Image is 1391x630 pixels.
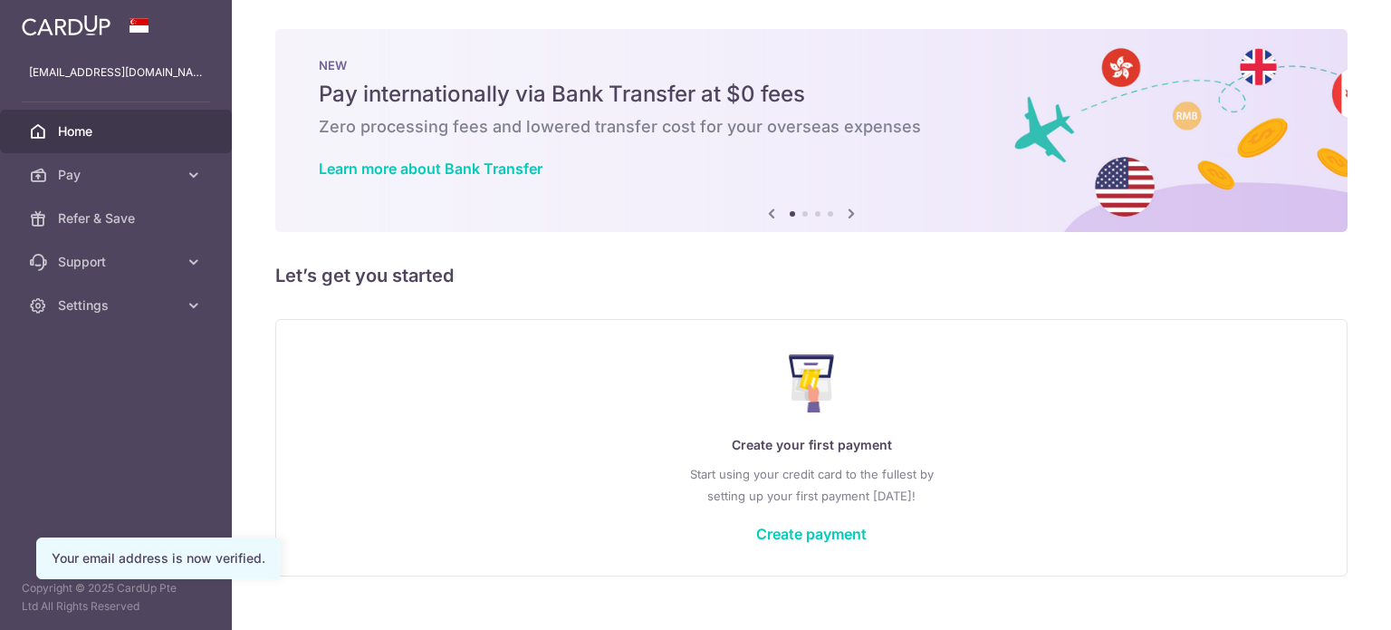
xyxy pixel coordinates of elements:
div: Your email address is now verified. [52,549,265,567]
h5: Pay internationally via Bank Transfer at $0 fees [319,80,1304,109]
p: Start using your credit card to the fullest by setting up your first payment [DATE]! [312,463,1310,507]
h5: Let’s get you started [275,261,1348,290]
h6: Zero processing fees and lowered transfer cost for your overseas expenses [319,116,1304,138]
img: CardUp [22,15,110,36]
span: Settings [58,296,177,315]
img: Make Payment [789,354,835,412]
span: Pay [58,166,177,184]
span: Refer & Save [58,209,177,228]
iframe: Opens a widget where you can find more information [1275,576,1373,621]
img: Bank transfer banner [275,29,1348,232]
p: [EMAIL_ADDRESS][DOMAIN_NAME] [29,63,203,82]
a: Learn more about Bank Transfer [319,160,542,178]
p: NEW [319,58,1304,73]
p: Create your first payment [312,434,1310,456]
span: Home [58,122,177,141]
a: Create payment [756,525,867,543]
span: Support [58,253,177,271]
